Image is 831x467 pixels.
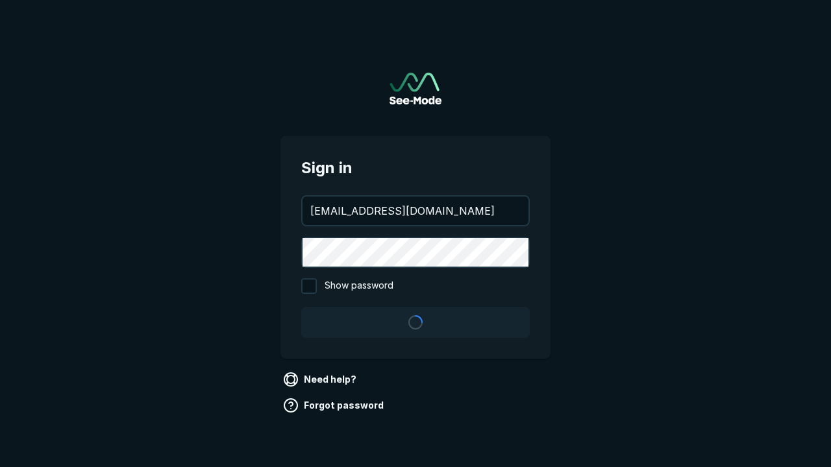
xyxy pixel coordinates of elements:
span: Show password [325,278,393,294]
a: Forgot password [280,395,389,416]
a: Go to sign in [390,73,441,104]
img: See-Mode Logo [390,73,441,104]
input: your@email.com [303,197,528,225]
a: Need help? [280,369,362,390]
span: Sign in [301,156,530,180]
